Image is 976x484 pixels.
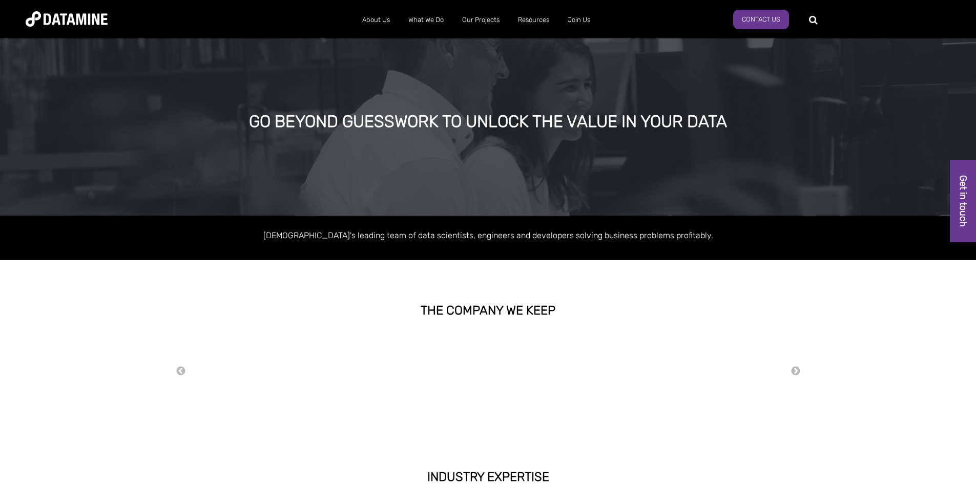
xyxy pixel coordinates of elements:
[558,7,599,33] a: Join Us
[950,160,976,242] a: Get in touch
[421,303,555,318] strong: THE COMPANY WE KEEP
[733,10,789,29] a: Contact Us
[176,366,186,377] button: Previous
[26,11,108,27] img: Datamine
[353,7,399,33] a: About Us
[111,113,865,131] div: GO BEYOND GUESSWORK TO UNLOCK THE VALUE IN YOUR DATA
[399,7,453,33] a: What We Do
[791,366,801,377] button: Next
[196,228,780,242] p: [DEMOGRAPHIC_DATA]'s leading team of data scientists, engineers and developers solving business p...
[453,7,509,33] a: Our Projects
[427,470,549,484] strong: INDUSTRY EXPERTISE
[509,7,558,33] a: Resources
